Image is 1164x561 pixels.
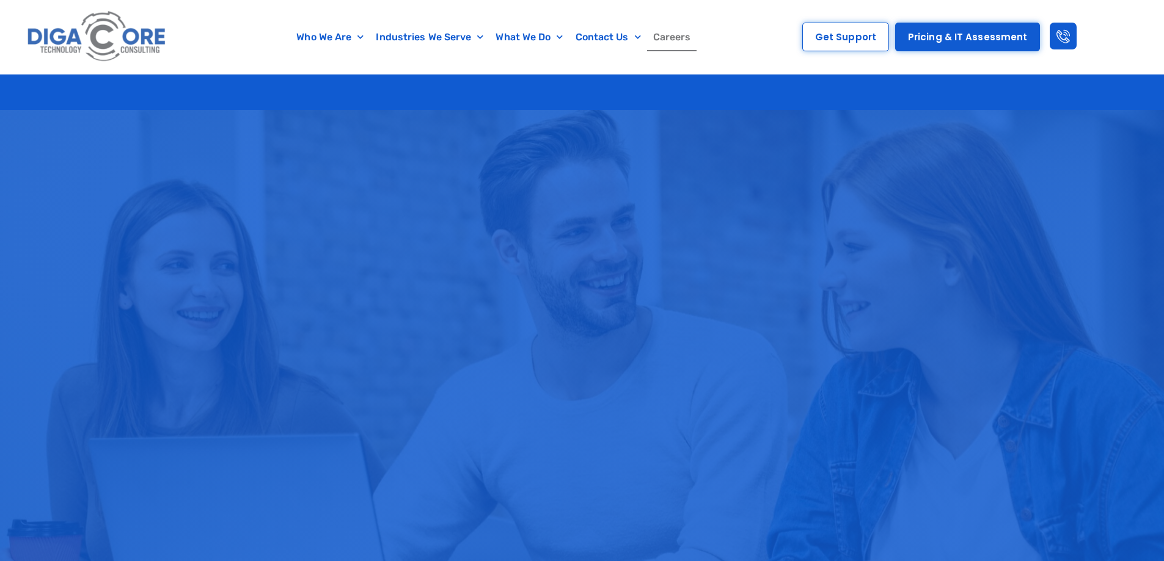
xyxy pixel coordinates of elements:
[815,32,876,42] span: Get Support
[290,23,370,51] a: Who We Are
[569,23,647,51] a: Contact Us
[647,23,697,51] a: Careers
[802,23,889,51] a: Get Support
[895,23,1040,51] a: Pricing & IT Assessment
[229,23,759,51] nav: Menu
[24,6,170,68] img: Digacore logo 1
[489,23,569,51] a: What We Do
[370,23,489,51] a: Industries We Serve
[908,32,1027,42] span: Pricing & IT Assessment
